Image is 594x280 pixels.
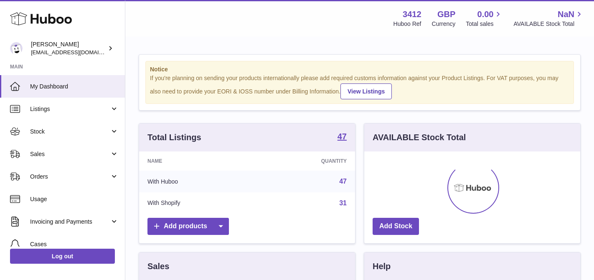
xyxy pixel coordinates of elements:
td: With Huboo [139,171,256,192]
a: Add products [147,218,229,235]
h3: Sales [147,261,169,272]
a: Add Stock [373,218,419,235]
a: NaN AVAILABLE Stock Total [513,9,584,28]
div: If you're planning on sending your products internationally please add required customs informati... [150,74,569,99]
img: info@beeble.buzz [10,42,23,55]
strong: 3412 [403,9,421,20]
span: Cases [30,240,119,248]
a: 0.00 Total sales [466,9,503,28]
th: Name [139,151,256,171]
a: Log out [10,249,115,264]
div: Huboo Ref [393,20,421,28]
strong: Notice [150,66,569,73]
h3: Total Listings [147,132,201,143]
div: [PERSON_NAME] [31,40,106,56]
span: Orders [30,173,110,181]
span: 0.00 [477,9,494,20]
span: Invoicing and Payments [30,218,110,226]
span: [EMAIL_ADDRESS][DOMAIN_NAME] [31,49,123,55]
h3: Help [373,261,391,272]
a: 31 [339,199,347,207]
span: Sales [30,150,110,158]
div: Currency [432,20,456,28]
span: Listings [30,105,110,113]
span: NaN [558,9,574,20]
th: Quantity [256,151,355,171]
a: 47 [339,178,347,185]
span: My Dashboard [30,83,119,91]
td: With Shopify [139,192,256,214]
strong: GBP [437,9,455,20]
span: Stock [30,128,110,136]
h3: AVAILABLE Stock Total [373,132,466,143]
a: View Listings [340,83,392,99]
span: Usage [30,195,119,203]
strong: 47 [338,132,347,141]
span: Total sales [466,20,503,28]
a: 47 [338,132,347,142]
span: AVAILABLE Stock Total [513,20,584,28]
